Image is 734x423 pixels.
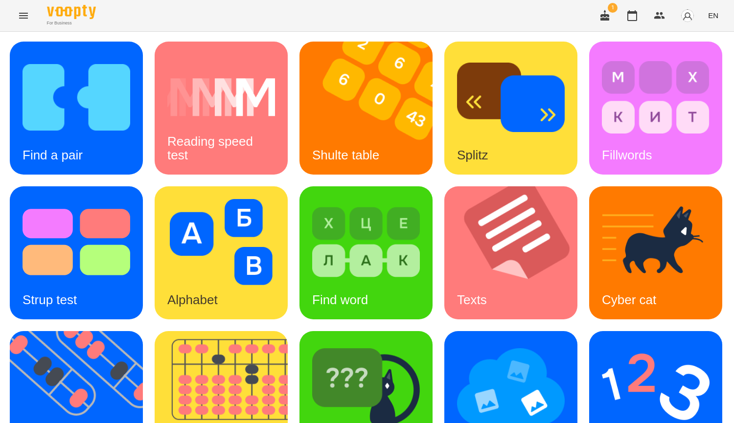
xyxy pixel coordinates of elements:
img: Strup test [23,199,130,285]
img: Shulte table [299,42,445,175]
a: Find a pairFind a pair [10,42,143,175]
h3: Splitz [457,148,488,162]
h3: Alphabet [167,292,218,307]
a: Reading speed testReading speed test [155,42,288,175]
img: Fillwords [602,54,710,140]
h3: Texts [457,292,487,307]
img: Reading speed test [167,54,275,140]
span: For Business [47,20,96,26]
img: Cyber cat [602,199,710,285]
img: Voopty Logo [47,5,96,19]
button: EN [704,6,722,24]
img: Splitz [457,54,565,140]
img: avatar_s.png [681,9,694,22]
h3: Strup test [23,292,77,307]
span: 1 [608,3,618,13]
h3: Find a pair [23,148,83,162]
a: TextsTexts [444,186,577,319]
h3: Reading speed test [167,134,256,162]
h3: Shulte table [312,148,379,162]
span: EN [708,10,718,21]
a: AlphabetAlphabet [155,186,288,319]
button: Menu [12,4,35,27]
a: FillwordsFillwords [589,42,722,175]
img: Find word [312,199,420,285]
a: Strup testStrup test [10,186,143,319]
a: SplitzSplitz [444,42,577,175]
a: Find wordFind word [299,186,433,319]
img: Find a pair [23,54,130,140]
a: Shulte tableShulte table [299,42,433,175]
h3: Fillwords [602,148,652,162]
h3: Find word [312,292,368,307]
img: Texts [444,186,590,319]
h3: Cyber cat [602,292,656,307]
a: Cyber catCyber cat [589,186,722,319]
img: Alphabet [167,199,275,285]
